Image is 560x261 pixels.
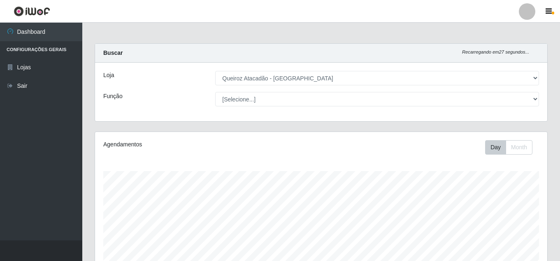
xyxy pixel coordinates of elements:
[103,49,123,56] strong: Buscar
[103,140,278,149] div: Agendamentos
[103,71,114,80] label: Loja
[506,140,532,155] button: Month
[462,49,529,54] i: Recarregando em 27 segundos...
[103,92,123,101] label: Função
[14,6,50,16] img: CoreUI Logo
[485,140,539,155] div: Toolbar with button groups
[485,140,506,155] button: Day
[485,140,532,155] div: First group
